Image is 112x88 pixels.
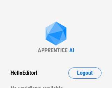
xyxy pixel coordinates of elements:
[68,67,101,79] button: Logout
[10,67,37,79] div: Hello Editor !
[77,70,93,76] span: Logout
[42,22,70,47] img: Apprentice AI
[69,47,74,54] div: AI
[38,47,68,54] div: APPRENTICE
